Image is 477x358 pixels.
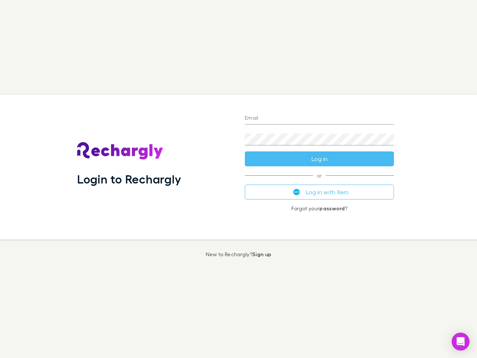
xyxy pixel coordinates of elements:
h1: Login to Rechargly [77,172,181,186]
p: New to Rechargly? [206,251,272,257]
a: password [319,205,345,211]
img: Xero's logo [293,189,300,195]
button: Log in [245,151,394,166]
a: Sign up [252,251,271,257]
button: Log in with Xero [245,185,394,200]
p: Forgot your ? [245,205,394,211]
img: Rechargly's Logo [77,142,164,160]
div: Open Intercom Messenger [452,333,470,351]
span: or [245,175,394,176]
